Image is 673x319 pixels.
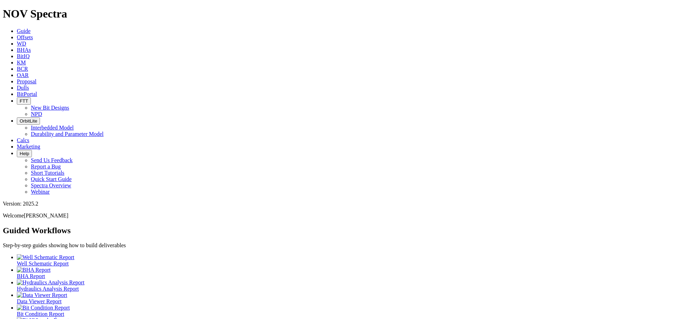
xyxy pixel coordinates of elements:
a: BHA Report BHA Report [17,267,670,279]
a: Quick Start Guide [31,176,72,182]
span: BHA Report [17,273,45,279]
span: Bit Condition Report [17,311,64,317]
a: Interbedded Model [31,125,74,131]
a: BitIQ [17,53,29,59]
img: Bit Condition Report [17,305,70,311]
span: Help [20,151,29,156]
a: Spectra Overview [31,182,71,188]
span: Data Viewer Report [17,298,62,304]
a: Calcs [17,137,29,143]
a: WD [17,41,26,47]
img: Data Viewer Report [17,292,67,298]
a: KM [17,60,26,65]
a: Report a Bug [31,164,61,169]
button: OrbitLite [17,117,40,125]
a: OAR [17,72,29,78]
a: Marketing [17,144,40,150]
a: Dulls [17,85,29,91]
a: NPD [31,111,42,117]
a: Well Schematic Report Well Schematic Report [17,254,670,266]
h2: Guided Workflows [3,226,670,235]
a: Durability and Parameter Model [31,131,104,137]
a: Send Us Feedback [31,157,73,163]
span: OrbitLite [20,118,37,124]
span: Hydraulics Analysis Report [17,286,79,292]
a: Offsets [17,34,33,40]
span: [PERSON_NAME] [24,213,68,219]
a: BitPortal [17,91,37,97]
a: New Bit Designs [31,105,69,111]
p: Welcome [3,213,670,219]
a: Guide [17,28,30,34]
button: Help [17,150,32,157]
a: Bit Condition Report Bit Condition Report [17,305,670,317]
img: Hydraulics Analysis Report [17,279,84,286]
a: Short Tutorials [31,170,64,176]
a: Proposal [17,78,36,84]
button: FTT [17,97,31,105]
a: Hydraulics Analysis Report Hydraulics Analysis Report [17,279,670,292]
a: BCR [17,66,28,72]
span: Well Schematic Report [17,261,69,266]
p: Step-by-step guides showing how to build deliverables [3,242,670,249]
h1: NOV Spectra [3,7,670,20]
img: BHA Report [17,267,50,273]
a: Data Viewer Report Data Viewer Report [17,292,670,304]
a: BHAs [17,47,31,53]
span: FTT [20,98,28,104]
img: Well Schematic Report [17,254,74,261]
div: Version: 2025.2 [3,201,670,207]
a: Webinar [31,189,50,195]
